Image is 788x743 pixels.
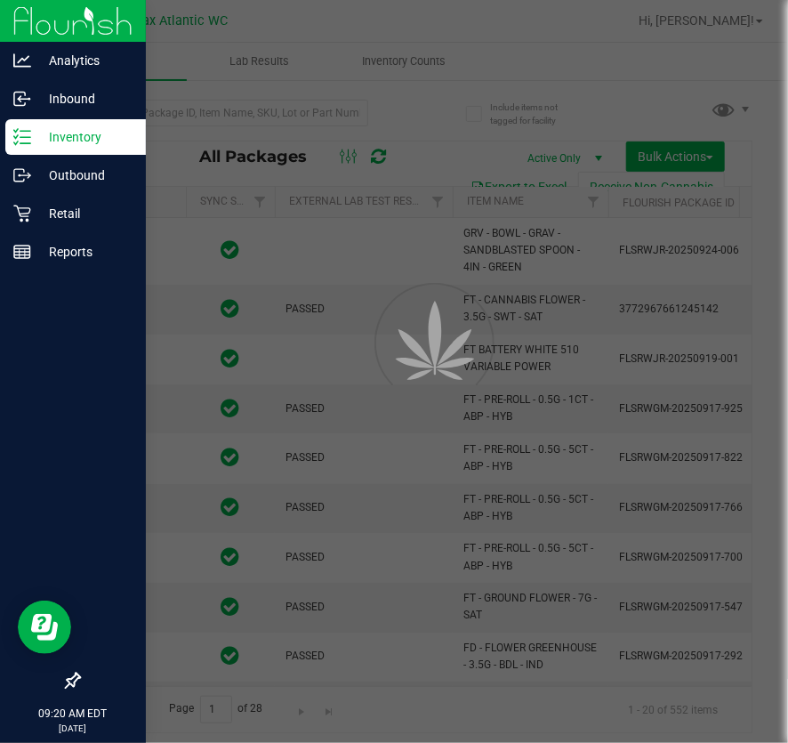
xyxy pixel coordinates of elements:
p: Analytics [31,50,138,71]
p: 09:20 AM EDT [8,706,138,722]
p: Outbound [31,165,138,186]
p: Inventory [31,126,138,148]
p: Reports [31,241,138,262]
p: Retail [31,203,138,224]
inline-svg: Analytics [13,52,31,69]
iframe: Resource center [18,601,71,654]
inline-svg: Reports [13,243,31,261]
inline-svg: Inbound [13,90,31,108]
inline-svg: Inventory [13,128,31,146]
inline-svg: Outbound [13,166,31,184]
inline-svg: Retail [13,205,31,222]
p: [DATE] [8,722,138,735]
p: Inbound [31,88,138,109]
